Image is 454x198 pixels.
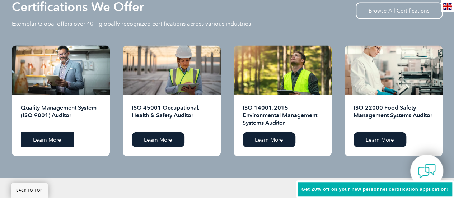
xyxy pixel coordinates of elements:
p: Exemplar Global offers over 40+ globally recognized certifications across various industries [12,20,251,28]
a: Learn More [354,132,406,147]
a: BACK TO TOP [11,183,48,198]
img: en [443,3,452,10]
h2: Certifications We Offer [12,1,144,13]
a: Learn More [243,132,295,147]
h2: ISO 45001 Occupational, Health & Safety Auditor [132,104,212,127]
h2: ISO 14001:2015 Environmental Management Systems Auditor [243,104,323,127]
a: Learn More [21,132,74,147]
h2: ISO 22000 Food Safety Management Systems Auditor [354,104,434,127]
img: contact-chat.png [418,162,436,180]
a: Learn More [132,132,184,147]
span: Get 20% off on your new personnel certification application! [301,187,449,192]
h2: Quality Management System (ISO 9001) Auditor [21,104,101,127]
a: Browse All Certifications [356,3,443,19]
